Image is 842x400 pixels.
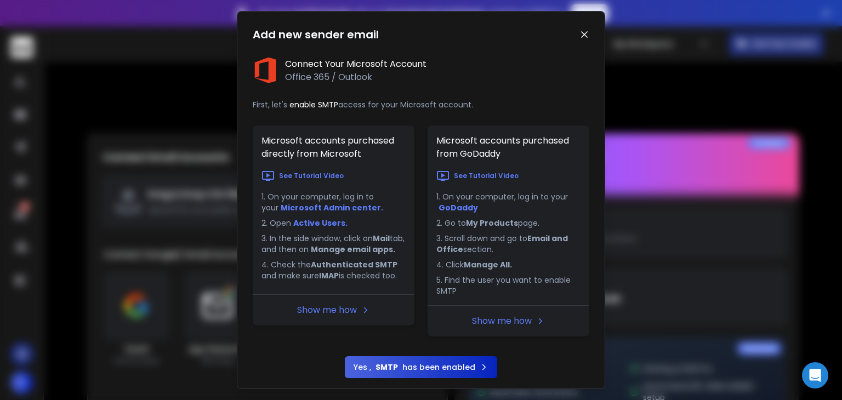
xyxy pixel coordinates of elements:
[261,191,406,213] li: 1. On your computer, log in to your
[261,259,406,281] li: 4. Check the and make sure is checked too.
[472,315,532,327] a: Show me how
[436,233,581,255] li: 3. Scroll down and go to section.
[261,233,406,255] li: 3. In the side window, click on tab, and then on
[376,362,398,373] b: SMTP
[253,125,414,169] h1: Microsoft accounts purchased directly from Microsoft
[281,202,383,213] a: Microsoft Admin center.
[439,202,478,213] a: GoDaddy
[293,218,348,228] a: Active Users.
[466,218,518,228] b: My Products
[319,270,339,281] b: IMAP
[253,27,379,42] h1: Add new sender email
[311,259,397,270] b: Authenticated SMTP
[285,71,426,84] p: Office 365 / Outlook
[261,218,406,228] li: 2. Open
[436,218,581,228] li: 2. Go to page.
[436,275,581,296] li: 5. Find the user you want to enable SMTP
[436,259,581,270] li: 4. Click
[285,58,426,71] h1: Connect Your Microsoft Account
[428,125,589,169] h1: Microsoft accounts purchased from GoDaddy
[279,172,344,180] p: See Tutorial Video
[436,191,581,213] li: 1. On your computer, log in to your
[464,259,512,270] b: Manage All.
[345,356,497,378] button: Yes ,SMTPhas been enabled
[311,244,395,255] b: Manage email apps.
[802,362,828,388] div: Open Intercom Messenger
[373,233,390,244] b: Mail
[436,233,570,255] b: Email and Office
[253,99,589,110] p: First, let's access for your Microsoft account.
[289,99,338,110] span: enable SMTP
[297,304,357,316] a: Show me how
[454,172,519,180] p: See Tutorial Video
